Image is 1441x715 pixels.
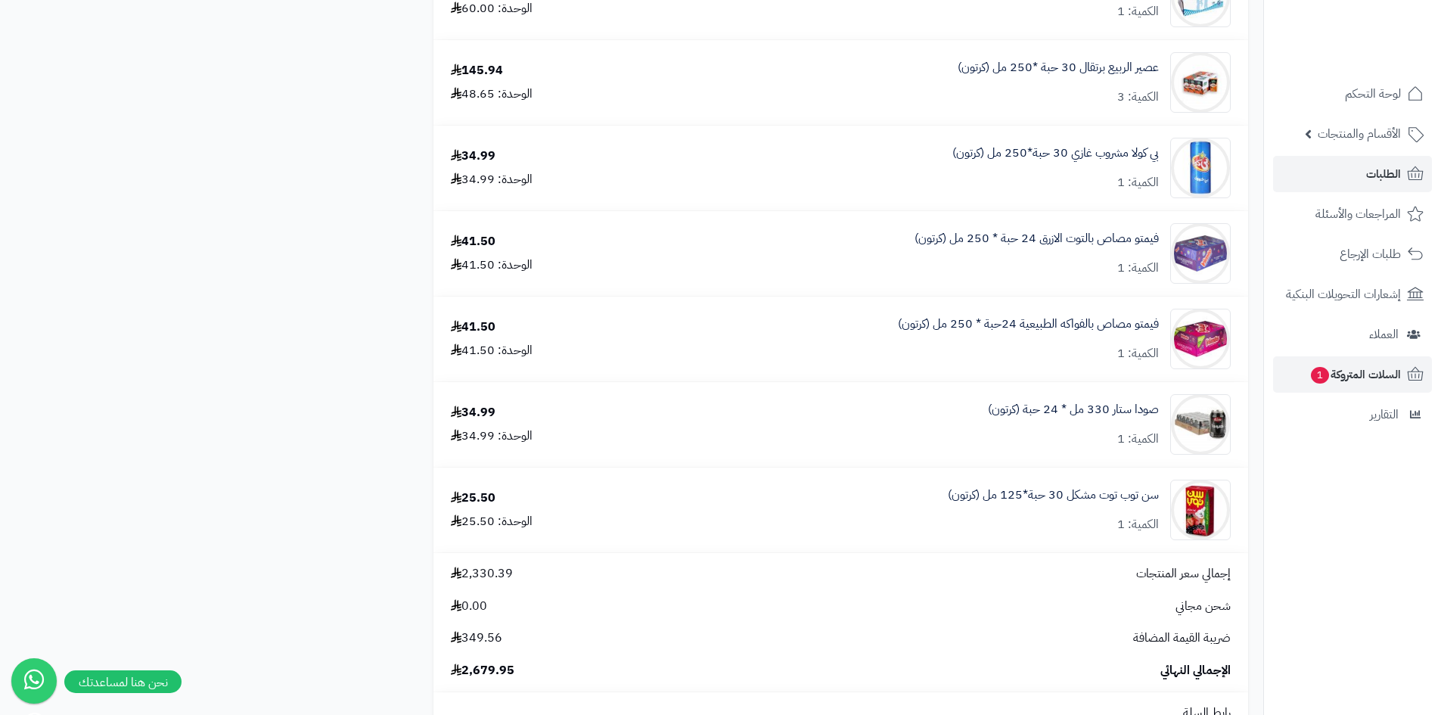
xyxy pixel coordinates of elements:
span: السلات المتروكة [1309,364,1401,385]
a: لوحة التحكم [1273,76,1432,112]
a: فيمتو مصاص بالتوت الازرق 24 حبة * 250 مل (كرتون) [915,230,1159,247]
div: الكمية: 1 [1117,516,1159,533]
a: التقارير [1273,396,1432,433]
div: الكمية: 1 [1117,3,1159,20]
img: 1747836267-e2f17e0b-6f45-4dae-95de-4144288e-90x90.jpg [1171,394,1230,455]
img: 1747753193-b629fba5-3101-4607-8c76-c246a9db-90x90.jpg [1171,52,1230,113]
span: الطلبات [1366,163,1401,185]
div: الوحدة: 41.50 [451,256,533,274]
a: العملاء [1273,316,1432,353]
span: المراجعات والأسئلة [1315,204,1401,225]
div: الوحدة: 34.99 [451,427,533,445]
span: 349.56 [451,630,502,647]
div: الوحدة: 41.50 [451,342,533,359]
div: 41.50 [451,233,495,250]
div: 25.50 [451,490,495,507]
span: 2,330.39 [451,565,513,583]
a: المراجعات والأسئلة [1273,196,1432,232]
span: طلبات الإرجاع [1340,244,1401,265]
img: 1748070766-a925dd7b-9c22-4194-8562-13f6f5e1-90x90.jpg [1171,480,1230,540]
img: 1747831972-91aDopn8reL._AC_SL1500-90x90.jpg [1171,223,1230,284]
img: 1747829117-71HUXUT2VcL._AC_SL1500-90x90.jpg [1171,138,1230,198]
a: سن توب توت مشكل 30 حبة*125 مل (كرتون) [948,487,1159,504]
a: فيمتو مصاص بالفواكه الطبيعية 24حبة * 250 مل (كرتون) [898,316,1159,333]
div: الكمية: 3 [1117,89,1159,106]
span: 1 [1311,367,1329,384]
div: الوحدة: 25.50 [451,513,533,530]
div: الكمية: 1 [1117,431,1159,448]
div: الكمية: 1 [1117,345,1159,362]
span: 0.00 [451,598,487,615]
span: لوحة التحكم [1345,83,1401,104]
a: إشعارات التحويلات البنكية [1273,276,1432,312]
div: الوحدة: 34.99 [451,171,533,188]
a: الطلبات [1273,156,1432,192]
span: 2,679.95 [451,662,514,679]
div: 145.94 [451,62,503,79]
a: عصير الربيع برتقال 30 حبة *250 مل (كرتون) [958,59,1159,76]
span: شحن مجاني [1175,598,1231,615]
div: الكمية: 1 [1117,260,1159,277]
span: إجمالي سعر المنتجات [1136,565,1231,583]
div: الوحدة: 48.65 [451,85,533,103]
span: العملاء [1369,324,1399,345]
span: ضريبة القيمة المضافة [1133,630,1231,647]
span: التقارير [1370,404,1399,425]
img: 1747832326-71Zyr0BWkHL._AC_SL1500-90x90.jpg [1171,309,1230,369]
span: الإجمالي النهائي [1160,662,1231,679]
div: الكمية: 1 [1117,174,1159,191]
span: إشعارات التحويلات البنكية [1286,284,1401,305]
a: السلات المتروكة1 [1273,356,1432,393]
a: بي كولا مشروب غازي 30 حبة*250 مل (كرتون) [952,145,1159,162]
div: 41.50 [451,319,495,336]
span: الأقسام والمنتجات [1318,123,1401,145]
div: 34.99 [451,404,495,421]
a: صودا ستار 330 مل * 24 حبة (كرتون) [988,401,1159,418]
a: طلبات الإرجاع [1273,236,1432,272]
div: 34.99 [451,148,495,165]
